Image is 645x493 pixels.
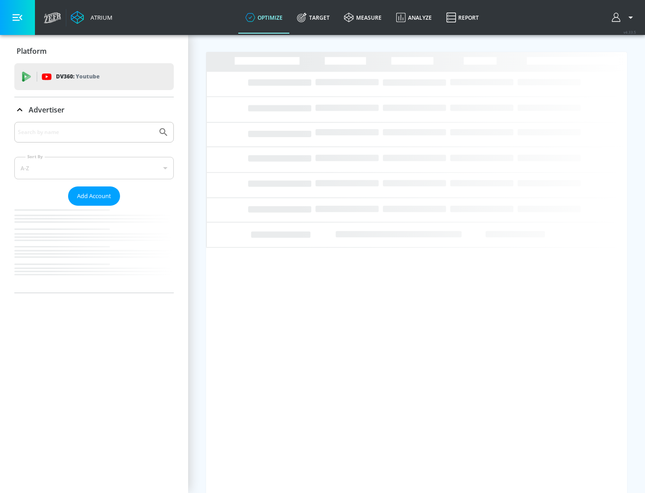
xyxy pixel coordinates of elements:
[14,122,174,293] div: Advertiser
[18,126,154,138] input: Search by name
[77,191,111,201] span: Add Account
[14,39,174,64] div: Platform
[14,157,174,179] div: A-Z
[68,186,120,206] button: Add Account
[14,63,174,90] div: DV360: Youtube
[29,105,64,115] p: Advertiser
[439,1,486,34] a: Report
[17,46,47,56] p: Platform
[87,13,112,22] div: Atrium
[14,206,174,293] nav: list of Advertiser
[238,1,290,34] a: optimize
[56,72,99,82] p: DV360:
[14,97,174,122] div: Advertiser
[71,11,112,24] a: Atrium
[26,154,45,160] label: Sort By
[389,1,439,34] a: Analyze
[76,72,99,81] p: Youtube
[290,1,337,34] a: Target
[623,30,636,35] span: v 4.33.5
[337,1,389,34] a: measure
